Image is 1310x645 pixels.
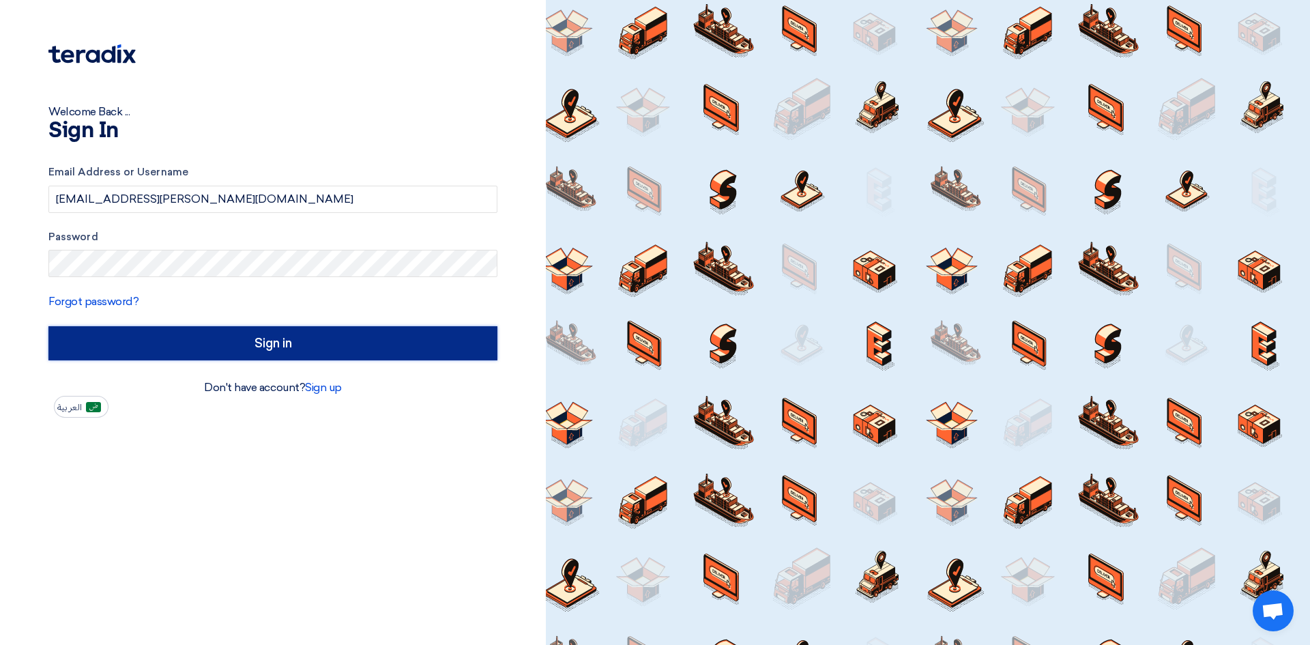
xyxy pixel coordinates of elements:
[86,402,101,412] img: ar-AR.png
[48,295,139,308] a: Forgot password?
[57,403,82,412] span: العربية
[48,164,497,180] label: Email Address or Username
[48,186,497,213] input: Enter your business email or username
[48,44,136,63] img: Teradix logo
[48,379,497,396] div: Don't have account?
[48,104,497,120] div: Welcome Back ...
[48,326,497,360] input: Sign in
[1253,590,1294,631] a: Open chat
[48,229,497,245] label: Password
[54,396,108,418] button: العربية
[305,381,342,394] a: Sign up
[48,120,497,142] h1: Sign In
